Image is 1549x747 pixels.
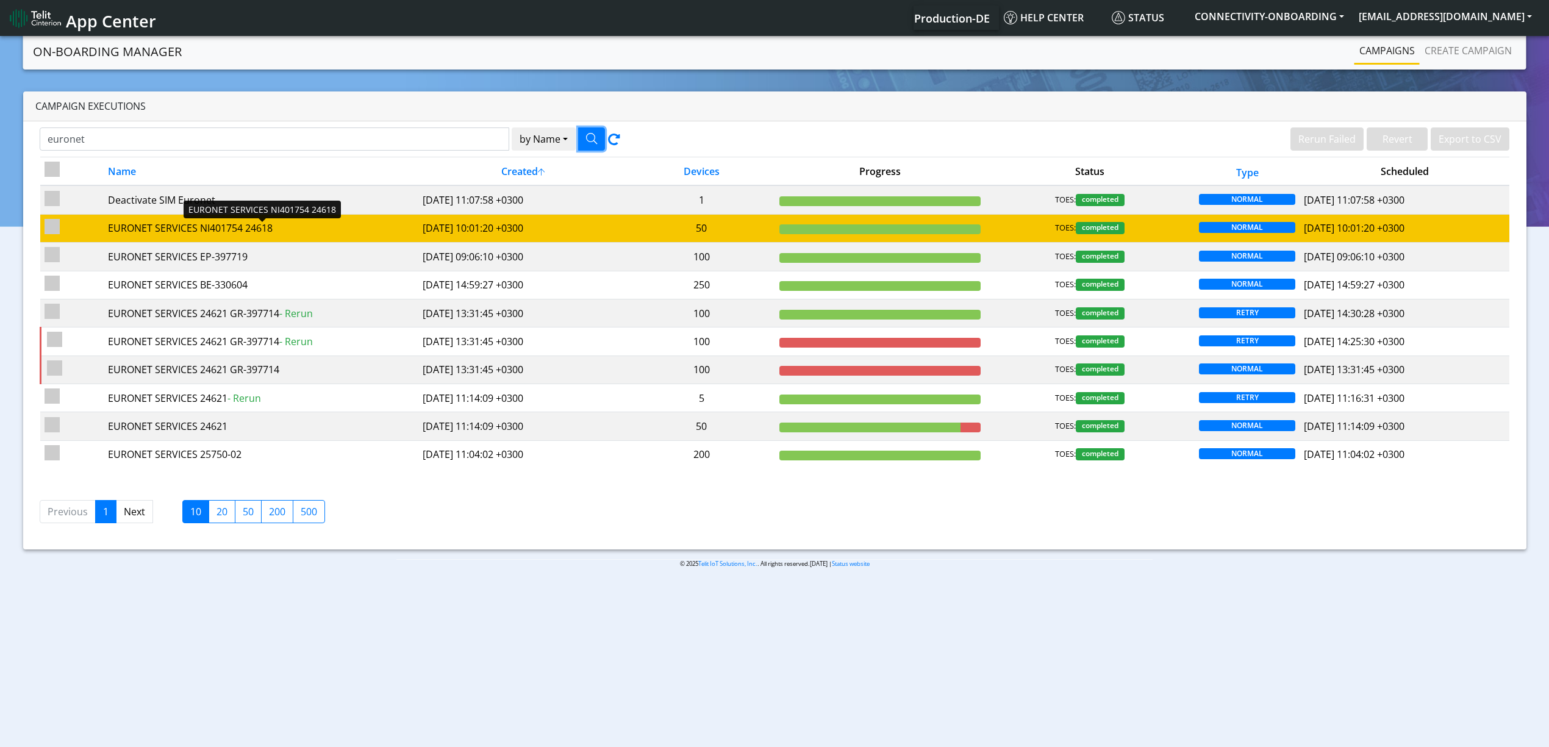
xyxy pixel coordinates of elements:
label: 20 [209,500,235,523]
td: 250 [628,271,775,299]
span: NORMAL [1199,251,1295,262]
span: completed [1076,279,1125,291]
div: EURONET SERVICES 24621 GR-397714 [108,306,414,321]
div: EURONET SERVICES 24621 GR-397714 [108,334,414,349]
td: [DATE] 13:31:45 +0300 [418,356,628,384]
span: - Rerun [227,391,261,405]
td: 100 [628,243,775,271]
span: App Center [66,10,156,32]
img: knowledge.svg [1004,11,1017,24]
span: Status [1112,11,1164,24]
label: 500 [293,500,325,523]
div: EURONET SERVICES 24621 GR-397714 [108,362,414,377]
div: EURONET SERVICES 24621 [108,391,414,406]
td: [DATE] 11:07:58 +0300 [418,185,628,214]
span: completed [1076,392,1125,404]
a: Status website [832,560,870,568]
p: © 2025 . All rights reserved.[DATE] | [396,559,1153,568]
th: Status [985,157,1195,186]
label: 50 [235,500,262,523]
span: completed [1076,335,1125,348]
span: NORMAL [1199,363,1295,374]
th: Scheduled [1300,157,1509,186]
span: [DATE] 11:04:02 +0300 [1304,448,1404,461]
span: completed [1076,251,1125,263]
span: [DATE] 14:25:30 +0300 [1304,335,1404,348]
td: [DATE] 14:59:27 +0300 [418,271,628,299]
label: 10 [182,500,209,523]
span: TOES: [1055,307,1076,320]
button: Rerun Failed [1290,127,1364,151]
span: TOES: [1055,448,1076,460]
td: 1 [628,185,775,214]
a: Status [1107,5,1187,30]
span: TOES: [1055,363,1076,376]
span: RETRY [1199,307,1295,318]
span: - Rerun [279,307,313,320]
span: TOES: [1055,392,1076,404]
span: [DATE] 14:59:27 +0300 [1304,278,1404,291]
span: NORMAL [1199,448,1295,459]
div: EURONET SERVICES 24621 [108,419,414,434]
span: [DATE] 10:01:20 +0300 [1304,221,1404,235]
a: Your current platform instance [914,5,989,30]
td: 5 [628,384,775,412]
a: Campaigns [1354,38,1420,63]
div: EURONET SERVICES EP-397719 [108,249,414,264]
div: EURONET SERVICES NI401754 24618 [108,221,414,235]
td: [DATE] 11:14:09 +0300 [418,412,628,440]
button: CONNECTIVITY-ONBOARDING [1187,5,1351,27]
button: Export to CSV [1431,127,1509,151]
td: 50 [628,214,775,242]
th: Type [1195,157,1300,186]
button: [EMAIL_ADDRESS][DOMAIN_NAME] [1351,5,1539,27]
span: [DATE] 11:14:09 +0300 [1304,420,1404,433]
span: [DATE] 11:07:58 +0300 [1304,193,1404,207]
span: RETRY [1199,335,1295,346]
span: TOES: [1055,279,1076,291]
a: 1 [95,500,116,523]
td: [DATE] 11:04:02 +0300 [418,440,628,468]
td: [DATE] 11:14:09 +0300 [418,384,628,412]
div: Campaign Executions [23,91,1526,121]
span: NORMAL [1199,222,1295,233]
span: NORMAL [1199,194,1295,205]
button: by Name [512,127,576,151]
span: [DATE] 09:06:10 +0300 [1304,250,1404,263]
span: completed [1076,194,1125,206]
span: [DATE] 11:16:31 +0300 [1304,391,1404,405]
span: NORMAL [1199,420,1295,431]
td: 100 [628,356,775,384]
a: Create campaign [1420,38,1517,63]
span: completed [1076,307,1125,320]
a: Help center [999,5,1107,30]
td: [DATE] 13:31:45 +0300 [418,327,628,356]
span: TOES: [1055,194,1076,206]
span: TOES: [1055,420,1076,432]
div: EURONET SERVICES NI401754 24618 [184,201,341,218]
span: Production-DE [914,11,990,26]
div: Deactivate SIM Euronet [108,193,414,207]
td: 100 [628,299,775,327]
button: Revert [1367,127,1428,151]
img: logo-telit-cinterion-gw-new.png [10,9,61,28]
label: 200 [261,500,293,523]
span: [DATE] 14:30:28 +0300 [1304,307,1404,320]
span: NORMAL [1199,279,1295,290]
span: completed [1076,448,1125,460]
td: 100 [628,327,775,356]
span: completed [1076,363,1125,376]
span: completed [1076,420,1125,432]
td: 200 [628,440,775,468]
span: completed [1076,222,1125,234]
span: RETRY [1199,392,1295,403]
a: Telit IoT Solutions, Inc. [698,560,757,568]
td: [DATE] 09:06:10 +0300 [418,243,628,271]
td: 50 [628,412,775,440]
th: Devices [628,157,775,186]
span: TOES: [1055,251,1076,263]
th: Name [103,157,418,186]
th: Progress [775,157,985,186]
span: - Rerun [279,335,313,348]
input: Search Campaigns [40,127,509,151]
